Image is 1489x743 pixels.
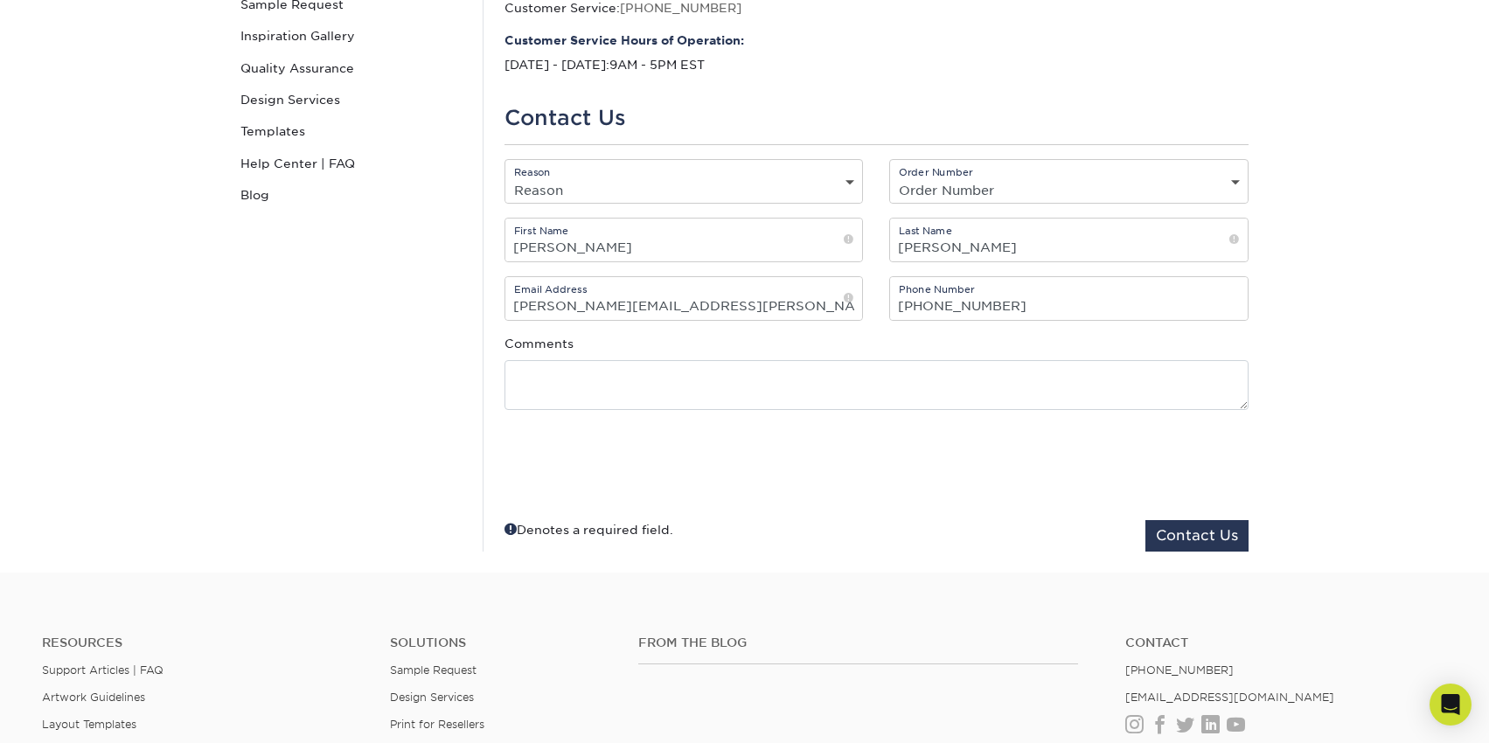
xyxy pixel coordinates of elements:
[233,179,470,211] a: Blog
[233,115,470,147] a: Templates
[1125,635,1447,650] a: Contact
[233,84,470,115] a: Design Services
[1125,663,1234,677] a: [PHONE_NUMBER]
[390,663,477,677] a: Sample Request
[1125,691,1334,704] a: [EMAIL_ADDRESS][DOMAIN_NAME]
[1430,684,1472,726] div: Open Intercom Messenger
[504,31,1249,74] p: 9AM - 5PM EST
[233,148,470,179] a: Help Center | FAQ
[1145,520,1249,552] button: Contact Us
[983,431,1249,499] iframe: reCAPTCHA
[233,52,470,84] a: Quality Assurance
[504,520,673,538] div: Denotes a required field.
[504,106,1249,131] h1: Contact Us
[504,31,1249,49] strong: Customer Service Hours of Operation:
[390,635,612,650] h4: Solutions
[620,1,741,15] a: [PHONE_NUMBER]
[504,58,609,72] span: [DATE] - [DATE]:
[42,663,164,677] a: Support Articles | FAQ
[4,690,149,737] iframe: Google Customer Reviews
[233,20,470,52] a: Inspiration Gallery
[504,335,574,352] label: Comments
[42,635,364,650] h4: Resources
[390,691,474,704] a: Design Services
[638,635,1078,650] h4: From the Blog
[390,718,484,731] a: Print for Resellers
